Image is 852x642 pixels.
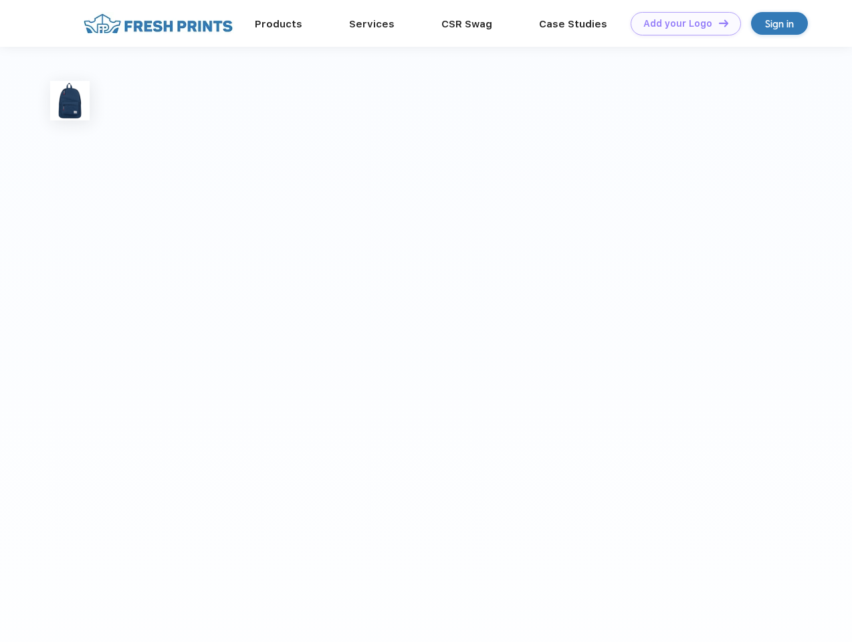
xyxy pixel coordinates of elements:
div: Add your Logo [643,18,712,29]
img: func=resize&h=100 [50,81,90,120]
a: Sign in [751,12,808,35]
div: Sign in [765,16,794,31]
a: Products [255,18,302,30]
img: DT [719,19,728,27]
img: fo%20logo%202.webp [80,12,237,35]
